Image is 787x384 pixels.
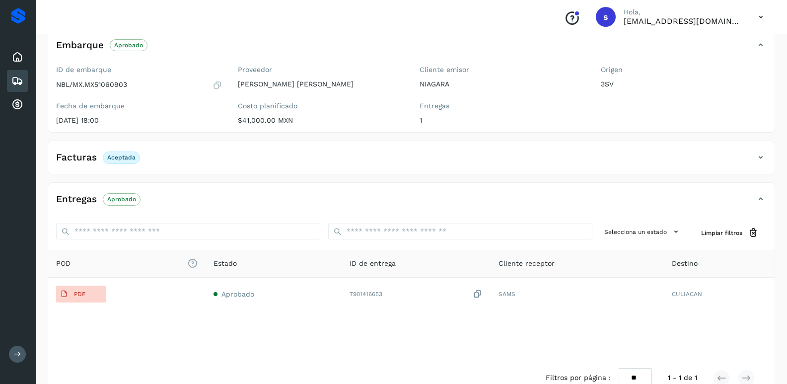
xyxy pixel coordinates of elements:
span: Destino [672,258,698,269]
p: Aceptada [107,154,136,161]
p: Aprobado [114,42,143,49]
div: FacturasAceptada [48,149,775,174]
h4: Embarque [56,40,104,51]
td: CULIACAN [664,278,775,310]
label: Entregas [420,102,585,110]
div: EmbarqueAprobado [48,37,775,62]
p: saenzjg79@hotmail.com [624,16,743,26]
span: Estado [214,258,237,269]
label: Cliente emisor [420,66,585,74]
label: Fecha de embarque [56,102,222,110]
td: SAMS [491,278,663,310]
p: $41,000.00 MXN [238,116,404,125]
p: PDF [74,291,85,298]
p: NBL/MX.MX51060903 [56,80,127,89]
span: POD [56,258,198,269]
label: ID de embarque [56,66,222,74]
button: Selecciona un estado [600,224,685,240]
p: [DATE] 18:00 [56,116,222,125]
div: 7901416653 [350,289,483,300]
div: Embarques [7,70,28,92]
span: ID de entrega [350,258,396,269]
h4: Facturas [56,152,97,163]
span: Cliente receptor [499,258,555,269]
div: EntregasAprobado [48,191,775,216]
label: Proveedor [238,66,404,74]
button: PDF [56,286,106,303]
label: Costo planificado [238,102,404,110]
p: Aprobado [107,196,136,203]
span: Aprobado [221,290,254,298]
p: Hola, [624,8,743,16]
p: NIAGARA [420,80,585,88]
span: 1 - 1 de 1 [668,373,697,383]
button: Limpiar filtros [693,224,767,242]
label: Origen [601,66,767,74]
p: 1 [420,116,585,125]
div: Inicio [7,46,28,68]
span: Limpiar filtros [701,229,742,237]
div: Cuentas por cobrar [7,94,28,116]
span: Filtros por página : [546,373,611,383]
p: [PERSON_NAME] [PERSON_NAME] [238,80,404,88]
h4: Entregas [56,194,97,205]
p: 3SV [601,80,767,88]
